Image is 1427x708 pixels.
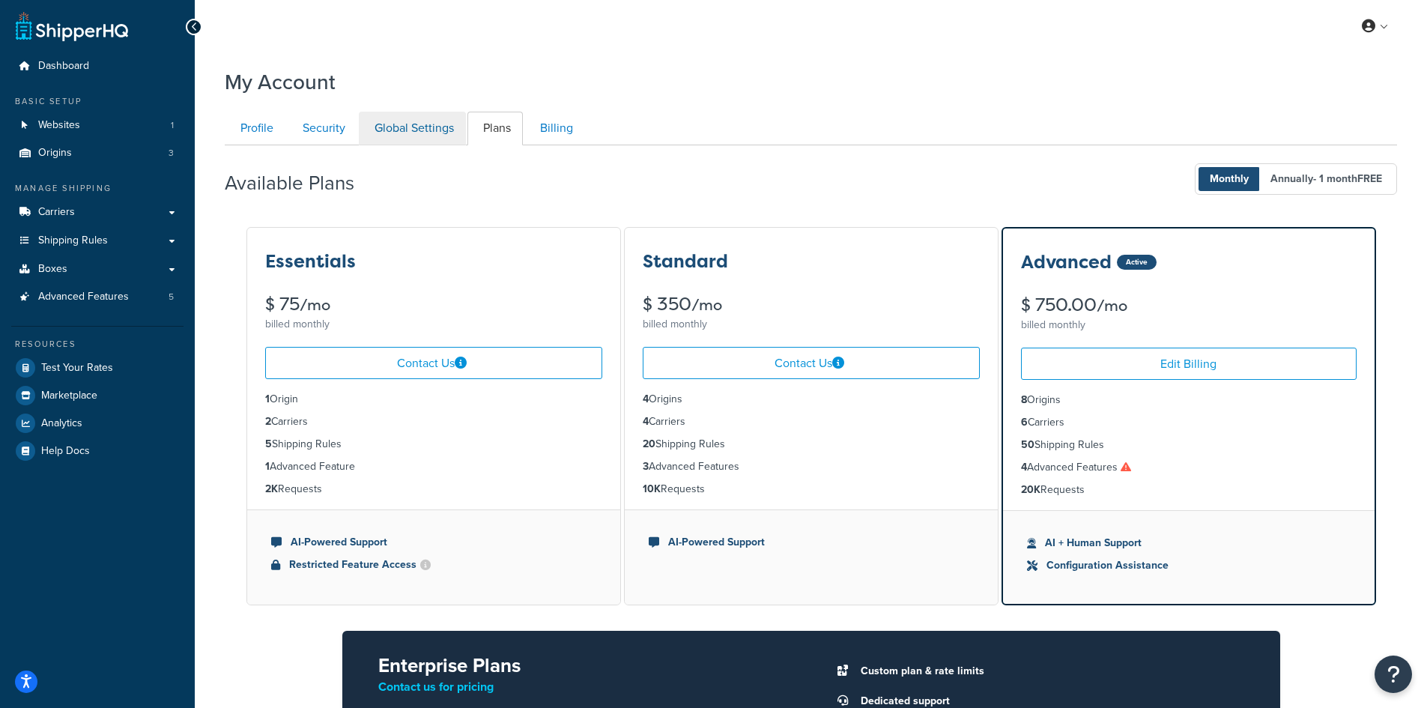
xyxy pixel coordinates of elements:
span: Boxes [38,263,67,276]
h3: Essentials [265,252,356,271]
li: Advanced Features [11,283,184,311]
a: Help Docs [11,438,184,465]
li: Advanced Features [1021,459,1357,476]
li: Requests [643,481,980,497]
div: Manage Shipping [11,182,184,195]
span: Advanced Features [38,291,129,303]
span: Test Your Rates [41,362,113,375]
strong: 8 [1021,392,1027,408]
a: Security [287,112,357,145]
strong: 20K [1021,482,1040,497]
li: Shipping Rules [643,436,980,453]
button: Open Resource Center [1375,656,1412,693]
strong: 5 [265,436,272,452]
strong: 20 [643,436,655,452]
h1: My Account [225,67,336,97]
a: Origins 3 [11,139,184,167]
a: Analytics [11,410,184,437]
a: Websites 1 [11,112,184,139]
a: Dashboard [11,52,184,80]
span: Websites [38,119,80,132]
strong: 10K [643,481,661,497]
div: billed monthly [1021,315,1357,336]
a: Test Your Rates [11,354,184,381]
li: Origins [11,139,184,167]
div: billed monthly [265,314,602,335]
p: Contact us for pricing [378,677,787,698]
span: - 1 month [1313,171,1382,187]
span: 3 [169,147,174,160]
div: $ 75 [265,295,602,314]
div: $ 350 [643,295,980,314]
button: Monthly Annually- 1 monthFREE [1195,163,1397,195]
li: Origins [1021,392,1357,408]
a: Boxes [11,255,184,283]
span: Marketplace [41,390,97,402]
h2: Available Plans [225,172,377,194]
a: ShipperHQ Home [16,11,128,41]
li: AI-Powered Support [271,534,596,551]
li: Shipping Rules [265,436,602,453]
span: Origins [38,147,72,160]
strong: 50 [1021,437,1034,453]
a: Carriers [11,199,184,226]
li: Carriers [265,414,602,430]
div: Active [1117,255,1157,270]
span: Monthly [1199,167,1260,191]
a: Marketplace [11,382,184,409]
div: Resources [11,338,184,351]
a: Shipping Rules [11,227,184,255]
span: Carriers [38,206,75,219]
li: Origins [643,391,980,408]
li: Requests [265,481,602,497]
span: Analytics [41,417,82,430]
li: AI + Human Support [1027,535,1351,551]
h2: Enterprise Plans [378,655,787,677]
a: Advanced Features 5 [11,283,184,311]
span: Help Docs [41,445,90,458]
strong: 4 [643,414,649,429]
small: /mo [1097,295,1127,316]
span: 5 [169,291,174,303]
span: Annually [1259,167,1393,191]
li: Websites [11,112,184,139]
small: /mo [300,294,330,315]
li: Advanced Features [643,459,980,475]
small: /mo [691,294,722,315]
strong: 4 [643,391,649,407]
a: Profile [225,112,285,145]
strong: 2 [265,414,271,429]
strong: 6 [1021,414,1028,430]
li: Shipping Rules [1021,437,1357,453]
span: Dashboard [38,60,89,73]
li: Carriers [1021,414,1357,431]
div: $ 750.00 [1021,296,1357,315]
li: AI-Powered Support [649,534,974,551]
strong: 2K [265,481,278,497]
li: Restricted Feature Access [271,557,596,573]
strong: 1 [265,391,270,407]
li: Requests [1021,482,1357,498]
a: Edit Billing [1021,348,1357,380]
strong: 1 [265,459,270,474]
div: billed monthly [643,314,980,335]
li: Configuration Assistance [1027,557,1351,574]
a: Contact Us [643,347,980,379]
li: Custom plan & rate limits [853,661,1244,682]
span: Shipping Rules [38,235,108,247]
h3: Standard [643,252,728,271]
li: Carriers [643,414,980,430]
span: 1 [171,119,174,132]
strong: 3 [643,459,649,474]
div: Basic Setup [11,95,184,108]
li: Origin [265,391,602,408]
a: Plans [467,112,523,145]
